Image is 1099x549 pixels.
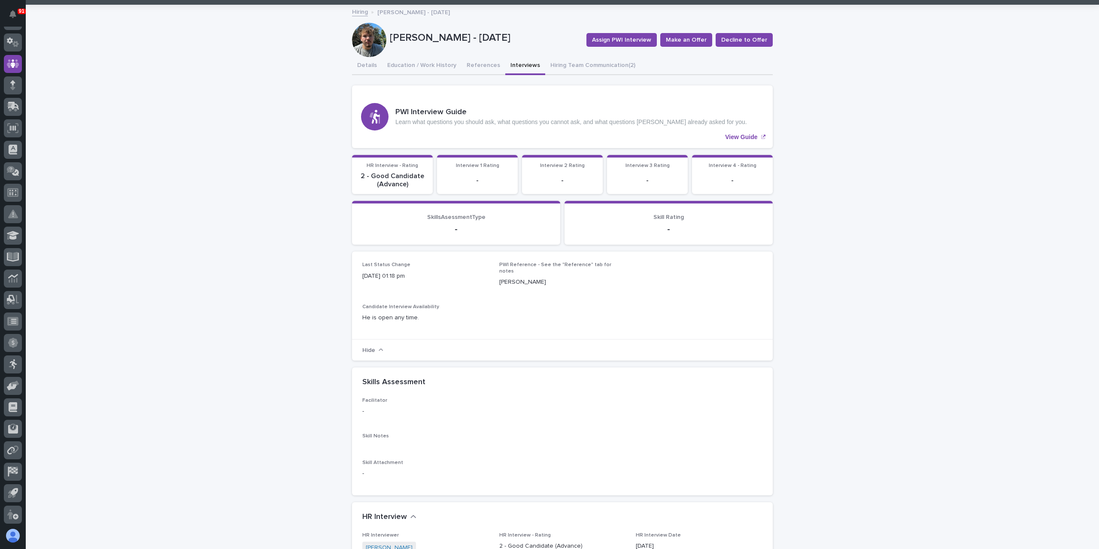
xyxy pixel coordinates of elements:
span: PWI Reference - See the "Reference" tab for notes [499,262,611,273]
p: [PERSON_NAME] - [DATE] [377,7,450,16]
span: HR Interview - Rating [367,163,418,168]
span: Decline to Offer [721,36,767,44]
button: Make an Offer [660,33,712,47]
p: - [612,176,683,185]
div: Notifications91 [11,10,22,24]
h2: HR Interview [362,513,407,522]
p: - [527,176,598,185]
span: Interview 4 - Rating [709,163,756,168]
span: SkillsAsessmentType [427,214,486,220]
button: Hiring Team Communication (2) [545,57,641,75]
p: - [575,224,762,234]
p: View Guide [725,133,757,141]
p: - [697,176,768,185]
button: Hide [362,347,383,353]
p: - [362,224,550,234]
button: Assign PWI Interview [586,33,657,47]
span: Last Status Change [362,262,410,267]
span: Skill Rating [653,214,684,220]
button: Education / Work History [382,57,461,75]
span: Skill Notes [362,434,389,439]
p: Learn what questions you should ask, what questions you cannot ask, and what questions [PERSON_NA... [395,118,747,126]
p: [PERSON_NAME] - [DATE] [390,32,580,44]
button: HR Interview [362,513,416,522]
span: Interview 1 Rating [456,163,499,168]
span: Make an Offer [666,36,707,44]
h3: PWI Interview Guide [395,108,747,117]
span: HR Interview - Rating [499,533,551,538]
p: [DATE] 01:18 pm [362,272,489,281]
a: Hiring [352,6,368,16]
button: users-avatar [4,527,22,545]
h2: Skills Assessment [362,378,425,387]
span: Interview 3 Rating [625,163,670,168]
p: 91 [19,8,24,14]
span: Candidate Interview Availability [362,304,439,309]
p: - [362,469,489,478]
p: He is open any time. [362,313,762,322]
span: HR Interview Date [636,533,681,538]
span: Facilitator [362,398,387,403]
p: 2 - Good Candidate (Advance) [357,172,428,188]
span: Skill Attachment [362,460,403,465]
span: Interview 2 Rating [540,163,585,168]
button: References [461,57,505,75]
button: Details [352,57,382,75]
span: HR Interviewer [362,533,399,538]
button: Notifications [4,5,22,23]
p: - [362,407,489,416]
span: Assign PWI Interview [592,36,651,44]
button: Interviews [505,57,545,75]
button: Decline to Offer [716,33,773,47]
p: - [442,176,513,185]
a: View Guide [352,85,773,148]
p: [PERSON_NAME] [499,278,626,287]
